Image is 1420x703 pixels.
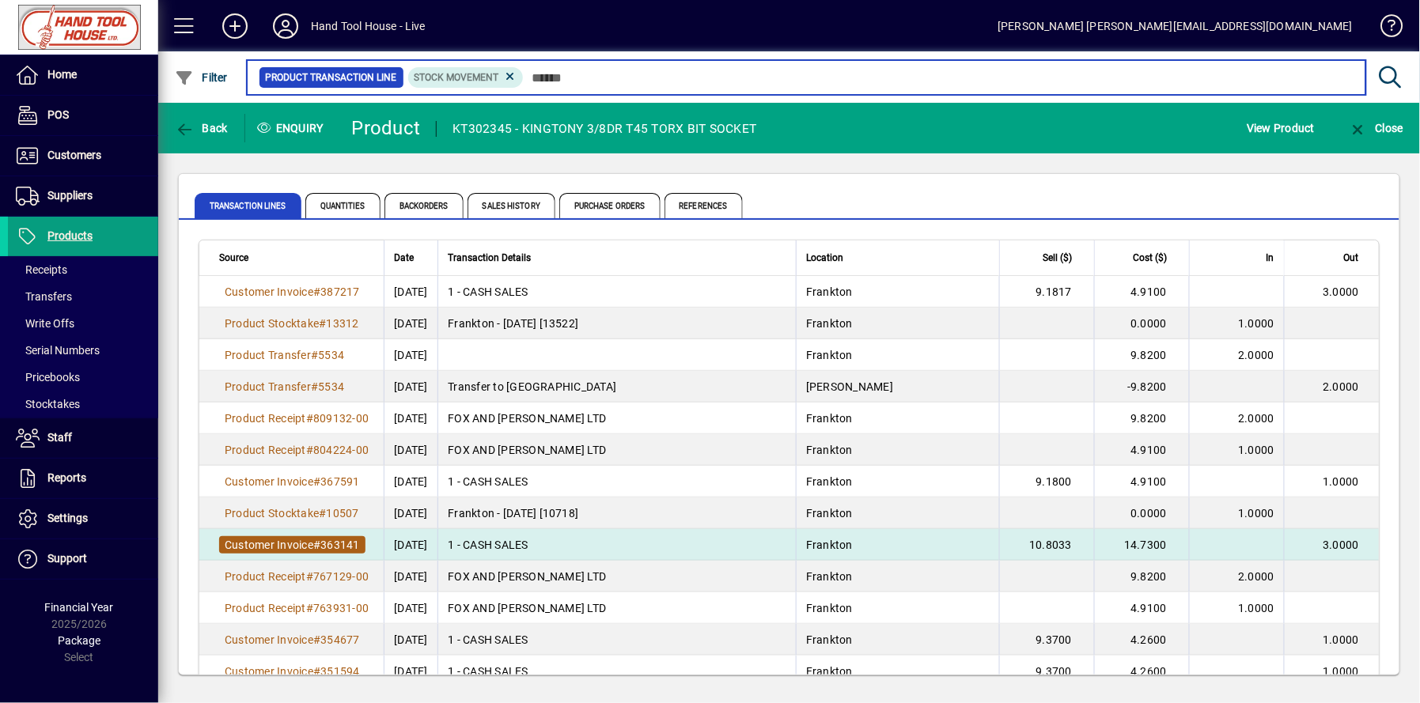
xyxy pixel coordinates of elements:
span: Product Receipt [225,570,306,583]
a: Customer Invoice#351594 [219,663,365,680]
span: # [313,665,320,678]
app-page-header-button: Close enquiry [1331,114,1420,142]
span: References [665,193,743,218]
td: [DATE] [384,624,437,656]
span: # [313,633,320,646]
span: Customer Invoice [225,633,313,646]
span: 809132-00 [313,412,369,425]
div: Hand Tool House - Live [311,13,426,39]
button: Filter [171,63,232,92]
span: Serial Numbers [16,344,100,357]
td: 9.8200 [1094,561,1189,592]
div: Location [806,249,990,266]
button: Profile [260,12,311,40]
span: 10507 [327,507,359,520]
span: 1.0000 [1323,665,1360,678]
span: Settings [47,512,88,524]
span: [PERSON_NAME] [806,380,893,393]
td: FOX AND [PERSON_NAME] LTD [437,561,796,592]
td: -9.8200 [1094,371,1189,403]
span: 367591 [320,475,360,488]
span: Close [1348,122,1403,134]
span: Product Receipt [225,444,306,456]
span: Reports [47,471,86,484]
mat-chip: Product Transaction Type: Stock movement [408,67,524,88]
a: Stocktakes [8,391,158,418]
span: 2.0000 [1323,380,1360,393]
a: Home [8,55,158,95]
span: Stock movement [415,72,499,83]
span: Staff [47,431,72,444]
button: Close [1344,114,1407,142]
a: Serial Numbers [8,337,158,364]
span: Receipts [16,263,67,276]
span: Stocktakes [16,398,80,410]
span: Product Transaction Line [266,70,397,85]
td: [DATE] [384,561,437,592]
td: 0.0000 [1094,308,1189,339]
span: Financial Year [45,601,114,614]
a: Customer Invoice#354677 [219,631,365,648]
span: Frankton [806,507,853,520]
div: Date [394,249,428,266]
span: Product Receipt [225,412,306,425]
div: Enquiry [245,115,340,141]
td: Transfer to [GEOGRAPHIC_DATA] [437,371,796,403]
span: Source [219,249,248,266]
span: 767129-00 [313,570,369,583]
button: Back [171,114,232,142]
td: 4.2600 [1094,624,1189,656]
span: Filter [175,71,228,84]
span: Product Receipt [225,602,306,614]
span: 5534 [318,349,344,361]
span: 2.0000 [1239,349,1275,361]
span: 1.0000 [1239,507,1275,520]
td: 4.9100 [1094,592,1189,624]
a: Product Stocktake#13312 [219,315,365,332]
td: FOX AND [PERSON_NAME] LTD [437,592,796,624]
a: Customer Invoice#367591 [219,473,365,490]
td: [DATE] [384,466,437,497]
span: Transaction Details [448,249,531,266]
td: [DATE] [384,656,437,687]
a: Suppliers [8,176,158,216]
span: Frankton [806,285,853,298]
td: 4.9100 [1094,434,1189,466]
span: # [311,349,318,361]
span: # [306,570,313,583]
span: Customers [47,149,101,161]
td: 9.3700 [999,624,1094,656]
span: In [1267,249,1274,266]
span: Sell ($) [1043,249,1072,266]
td: 9.8200 [1094,403,1189,434]
a: Product Stocktake#10507 [219,505,365,522]
span: 1.0000 [1239,444,1275,456]
td: 9.3700 [999,656,1094,687]
td: [DATE] [384,339,437,371]
span: 3.0000 [1323,539,1360,551]
span: # [313,539,320,551]
td: [DATE] [384,403,437,434]
td: [DATE] [384,308,437,339]
span: 2.0000 [1239,570,1275,583]
span: # [306,444,313,456]
a: Support [8,539,158,579]
span: Frankton [806,602,853,614]
td: 1 - CASH SALES [437,529,796,561]
button: View Product [1243,114,1319,142]
span: 351594 [320,665,360,678]
span: # [313,285,320,298]
a: Write Offs [8,310,158,337]
span: # [311,380,318,393]
span: 763931-00 [313,602,369,614]
span: Frankton [806,570,853,583]
a: Staff [8,418,158,458]
a: POS [8,96,158,135]
a: Product Receipt#804224-00 [219,441,374,459]
span: Customer Invoice [225,475,313,488]
span: 5534 [318,380,344,393]
span: Backorders [384,193,464,218]
span: Frankton [806,539,853,551]
td: [DATE] [384,592,437,624]
td: [DATE] [384,497,437,529]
